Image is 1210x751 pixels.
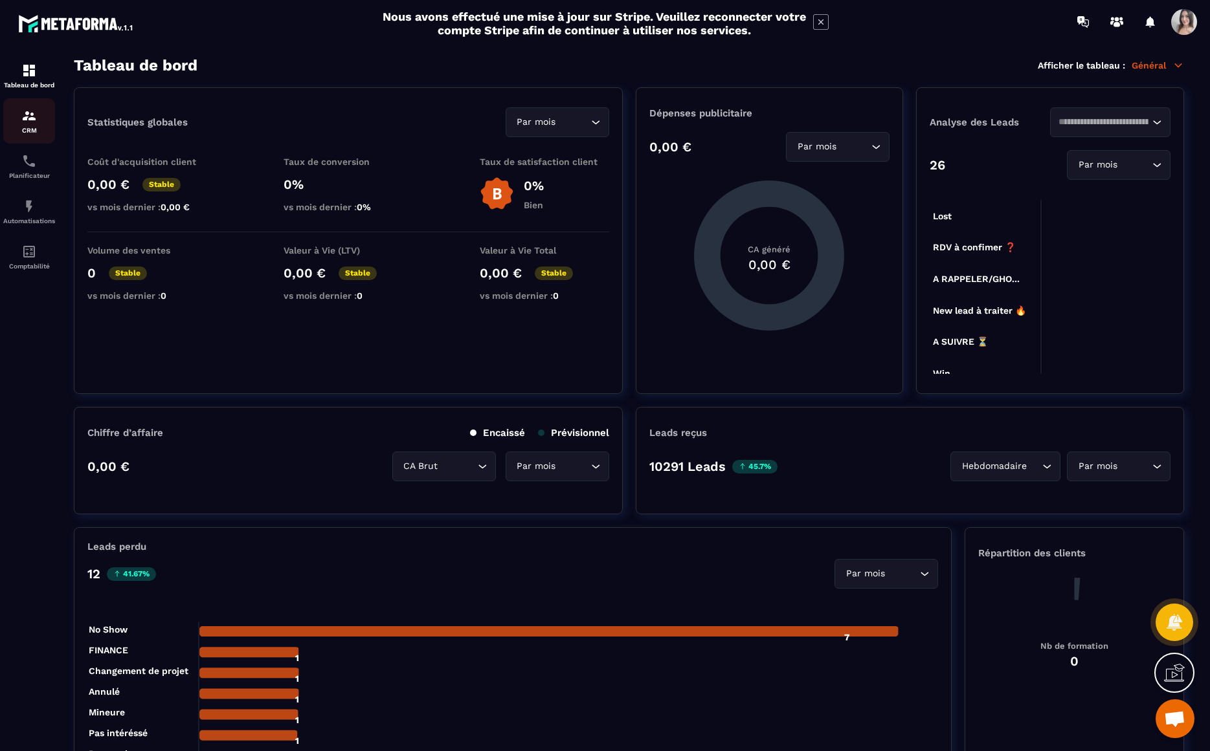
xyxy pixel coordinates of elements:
[87,459,129,474] p: 0,00 €
[506,452,609,481] div: Search for option
[87,427,163,439] p: Chiffre d’affaire
[21,153,37,169] img: scheduler
[89,666,188,677] tspan: Changement de projet
[524,200,544,210] p: Bien
[392,452,496,481] div: Search for option
[3,144,55,189] a: schedulerschedulerPlanificateur
[3,189,55,234] a: automationsautomationsAutomatisations
[284,265,326,281] p: 0,00 €
[933,336,989,347] tspan: A SUIVRE ⏳
[87,265,96,281] p: 0
[514,459,559,473] span: Par mois
[649,139,691,155] p: 0,00 €
[1120,459,1149,473] input: Search for option
[284,157,413,167] p: Taux de conversion
[87,177,129,192] p: 0,00 €
[74,56,197,74] h3: Tableau de bord
[3,53,55,98] a: formationformationTableau de bord
[89,728,148,738] tspan: Pas intéréssé
[480,157,609,167] p: Taux de satisfaction client
[1050,107,1171,137] div: Search for option
[839,140,868,154] input: Search for option
[21,199,37,214] img: automations
[109,267,147,280] p: Stable
[930,116,1050,128] p: Analyse des Leads
[480,177,514,211] img: b-badge-o.b3b20ee6.svg
[142,178,181,191] p: Stable
[1059,115,1149,129] input: Search for option
[87,566,100,582] p: 12
[3,172,55,179] p: Planificateur
[89,707,125,717] tspan: Mineure
[933,242,1016,253] tspan: RDV à confimer ❓
[1075,158,1120,172] span: Par mois
[441,459,475,473] input: Search for option
[87,290,217,301] p: vs mois dernier :
[978,547,1171,559] p: Répartition des clients
[161,290,166,301] span: 0
[514,115,559,129] span: Par mois
[21,244,37,259] img: accountant
[284,202,413,212] p: vs mois dernier :
[930,157,945,173] p: 26
[3,263,55,270] p: Comptabilité
[649,107,890,119] p: Dépenses publicitaire
[959,459,1029,473] span: Hebdomadaire
[559,459,588,473] input: Search for option
[786,132,890,162] div: Search for option
[535,267,573,280] p: Stable
[538,427,609,439] p: Prévisionnel
[401,459,441,473] span: CA Brut
[559,115,588,129] input: Search for option
[3,98,55,144] a: formationformationCRM
[888,567,917,581] input: Search for option
[933,368,950,378] tspan: Win
[3,82,55,89] p: Tableau de bord
[357,290,363,301] span: 0
[18,12,135,35] img: logo
[1120,158,1149,172] input: Search for option
[87,245,217,256] p: Volume des ventes
[933,305,1027,316] tspan: New lead à traiter 🔥
[3,127,55,134] p: CRM
[732,460,778,473] p: 45.7%
[3,234,55,279] a: accountantaccountantComptabilité
[506,107,609,137] div: Search for option
[843,567,888,581] span: Par mois
[1156,699,1194,738] a: Ouvrir le chat
[107,567,156,581] p: 41.67%
[794,140,839,154] span: Par mois
[933,211,952,221] tspan: Lost
[357,202,371,212] span: 0%
[87,202,217,212] p: vs mois dernier :
[89,645,128,655] tspan: FINANCE
[89,686,120,697] tspan: Annulé
[835,559,938,589] div: Search for option
[21,63,37,78] img: formation
[87,541,146,552] p: Leads perdu
[3,217,55,224] p: Automatisations
[284,245,413,256] p: Valeur à Vie (LTV)
[339,267,377,280] p: Stable
[89,624,128,635] tspan: No Show
[284,177,413,192] p: 0%
[1038,60,1125,71] p: Afficher le tableau :
[382,10,807,37] h2: Nous avons effectué une mise à jour sur Stripe. Veuillez reconnecter votre compte Stripe afin de ...
[1067,150,1171,180] div: Search for option
[87,116,188,128] p: Statistiques globales
[950,452,1060,481] div: Search for option
[21,108,37,124] img: formation
[1132,60,1184,71] p: Général
[480,245,609,256] p: Valeur à Vie Total
[933,274,1020,284] tspan: A RAPPELER/GHO...
[480,265,522,281] p: 0,00 €
[161,202,190,212] span: 0,00 €
[480,290,609,301] p: vs mois dernier :
[87,157,217,167] p: Coût d'acquisition client
[470,427,525,439] p: Encaissé
[553,290,559,301] span: 0
[649,459,726,474] p: 10291 Leads
[1075,459,1120,473] span: Par mois
[649,427,707,439] p: Leads reçus
[1067,452,1171,481] div: Search for option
